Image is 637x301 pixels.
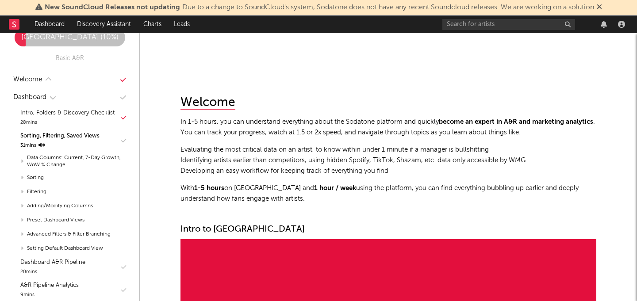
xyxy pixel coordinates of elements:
a: Leads [168,15,196,33]
li: Developing an easy workflow for keeping track of everything you find [180,166,596,176]
strong: 1 hour / week [314,185,356,191]
div: Dashboard [13,92,46,103]
div: Filtering [9,185,130,199]
div: Basic A&R [56,53,84,64]
p: With on [GEOGRAPHIC_DATA] and using the platform, you can find everything bubbling up earlier and... [180,183,596,204]
div: Dashboard A&R Pipeline [20,257,85,268]
a: Dashboard [28,15,71,33]
div: 9 mins [20,291,79,300]
div: Sorting [9,171,130,185]
div: Data Columns: Current, 7-Day Growth, WoW % Change [9,152,130,171]
span: Dismiss [597,4,602,11]
div: Preset Dashboard Views [9,213,130,227]
div: 28 mins [20,118,115,127]
div: Welcome [13,74,42,85]
span: New SoundCloud Releases not updating [45,4,180,11]
div: 20 mins [20,268,85,277]
div: A&R Pipeline Analytics [20,280,79,291]
li: Evaluating the most critical data on an artist, to know within under 1 minute if a manager is bul... [180,145,596,155]
a: Charts [137,15,168,33]
span: : Due to a change to SoundCloud's system, Sodatone does not have any recent Soundcloud releases. ... [45,4,594,11]
div: [GEOGRAPHIC_DATA] ( 10 %) [15,32,125,43]
div: Welcome [180,96,235,110]
a: Discovery Assistant [71,15,137,33]
div: Adding/Modifying Columns [9,199,130,213]
div: Setting Default Dashboard View [9,241,130,255]
strong: 1-5 hours [194,185,224,191]
div: Advanced Filters & Filter Branching [9,227,130,241]
div: Intro to [GEOGRAPHIC_DATA] [180,224,596,235]
div: Sorting, Filtering, Saved Views [20,131,100,141]
div: Intro, Folders & Discovery Checklist [20,108,115,118]
input: Search for artists [442,19,575,30]
p: In 1-5 hours, you can understand everything about the Sodatone platform and quickly . You can tra... [180,117,596,138]
li: Identifying artists earlier than competitors, using hidden Spotify, TikTok, Shazam, etc. data onl... [180,155,596,166]
strong: become an expert in A&R and marketing analytics [439,118,593,125]
div: 31 mins [20,141,100,150]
